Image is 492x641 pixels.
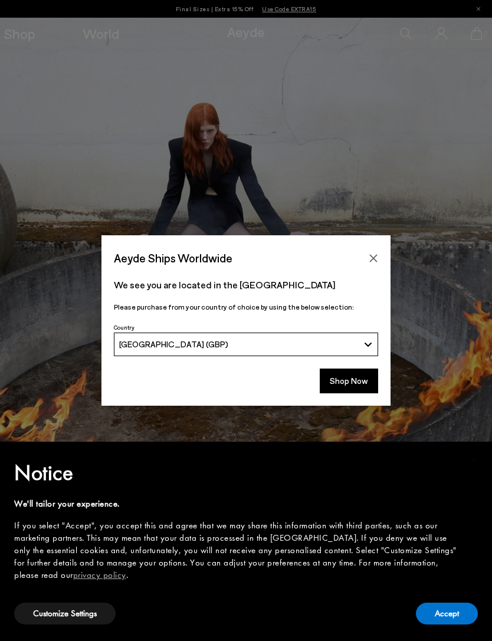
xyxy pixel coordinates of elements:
[119,339,228,349] span: [GEOGRAPHIC_DATA] (GBP)
[365,249,382,267] button: Close
[320,369,378,393] button: Shop Now
[114,324,135,331] span: Country
[416,603,478,624] button: Accept
[114,248,232,268] span: Aeyde Ships Worldwide
[14,603,116,624] button: Customize Settings
[14,498,459,510] div: We'll tailor your experience.
[114,278,378,292] p: We see you are located in the [GEOGRAPHIC_DATA]
[14,520,459,581] div: If you select "Accept", you accept this and agree that we may share this information with third p...
[114,301,378,313] p: Please purchase from your country of choice by using the below selection:
[470,450,477,468] span: ×
[73,569,126,581] a: privacy policy
[14,458,459,488] h2: Notice
[459,445,487,474] button: Close this notice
